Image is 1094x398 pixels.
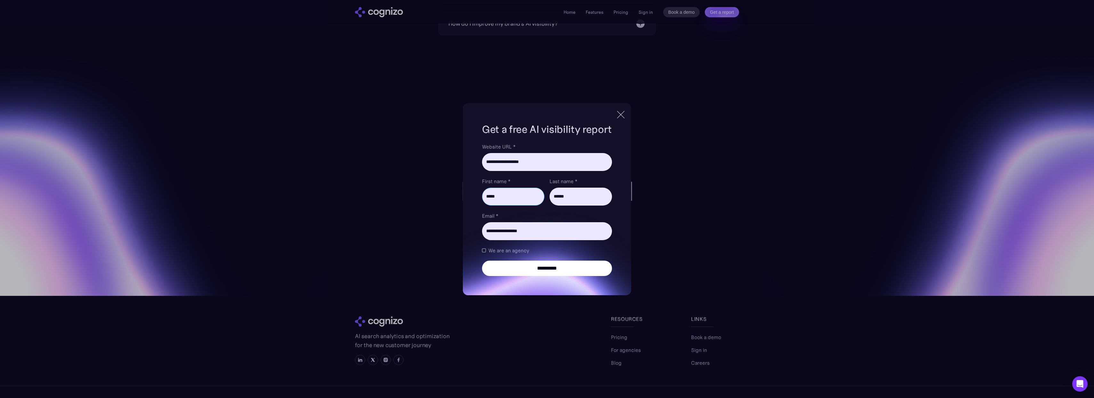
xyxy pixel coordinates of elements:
form: Brand Report Form [482,143,612,276]
div: Open Intercom Messenger [1072,376,1088,392]
label: Website URL * [482,143,612,150]
label: Last name * [550,177,612,185]
span: We are an agency [488,247,529,254]
h1: Get a free AI visibility report [482,122,612,136]
label: First name * [482,177,544,185]
label: Email * [482,212,612,220]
